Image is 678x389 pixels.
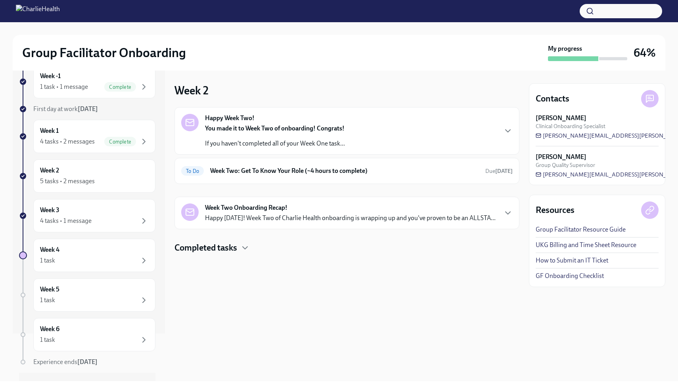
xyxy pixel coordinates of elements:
[40,137,95,146] div: 4 tasks • 2 messages
[40,335,55,344] div: 1 task
[485,167,513,175] span: October 6th, 2025 10:00
[536,123,605,130] span: Clinical Onboarding Specialist
[19,159,155,193] a: Week 25 tasks • 2 messages
[205,114,255,123] strong: Happy Week Two!
[205,203,287,212] strong: Week Two Onboarding Recap!
[40,82,88,91] div: 1 task • 1 message
[16,5,60,17] img: CharlieHealth
[40,296,55,305] div: 1 task
[19,105,155,113] a: First day at work[DATE]
[40,217,92,225] div: 4 tasks • 1 message
[40,72,61,80] h6: Week -1
[495,168,513,174] strong: [DATE]
[78,105,98,113] strong: [DATE]
[40,206,59,215] h6: Week 3
[19,239,155,272] a: Week 41 task
[536,93,569,105] h4: Contacts
[536,225,626,234] a: Group Facilitator Resource Guide
[205,125,345,132] strong: You made it to Week Two of onboarding! Congrats!
[536,153,586,161] strong: [PERSON_NAME]
[205,214,496,222] p: Happy [DATE]! Week Two of Charlie Health onboarding is wrapping up and you've proven to be an ALL...
[181,165,513,177] a: To DoWeek Two: Get To Know Your Role (~4 hours to complete)Due[DATE]
[536,161,595,169] span: Group Quality Supervisor
[40,325,59,333] h6: Week 6
[536,256,608,265] a: How to Submit an IT Ticket
[174,242,519,254] div: Completed tasks
[205,139,345,148] p: If you haven't completed all of your Week One task...
[19,278,155,312] a: Week 51 task
[174,83,209,98] h3: Week 2
[210,167,479,175] h6: Week Two: Get To Know Your Role (~4 hours to complete)
[40,177,95,186] div: 5 tasks • 2 messages
[40,245,59,254] h6: Week 4
[634,46,656,60] h3: 64%
[33,358,98,366] span: Experience ends
[174,242,237,254] h4: Completed tasks
[181,168,204,174] span: To Do
[536,204,575,216] h4: Resources
[19,120,155,153] a: Week 14 tasks • 2 messagesComplete
[19,318,155,351] a: Week 61 task
[40,126,59,135] h6: Week 1
[22,45,186,61] h2: Group Facilitator Onboarding
[536,241,636,249] a: UKG Billing and Time Sheet Resource
[485,168,513,174] span: Due
[104,84,136,90] span: Complete
[19,199,155,232] a: Week 34 tasks • 1 message
[536,114,586,123] strong: [PERSON_NAME]
[536,272,604,280] a: GF Onboarding Checklist
[40,256,55,265] div: 1 task
[40,166,59,175] h6: Week 2
[104,139,136,145] span: Complete
[19,65,155,98] a: Week -11 task • 1 messageComplete
[77,358,98,366] strong: [DATE]
[40,285,59,294] h6: Week 5
[548,44,582,53] strong: My progress
[33,105,98,113] span: First day at work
